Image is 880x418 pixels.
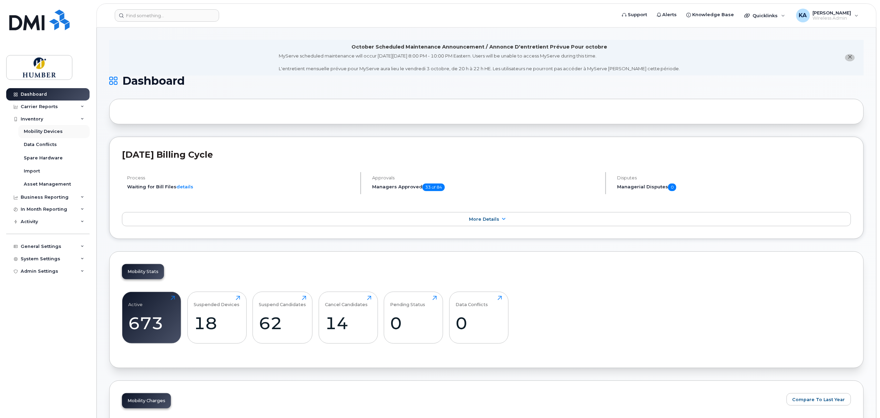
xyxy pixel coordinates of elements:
[390,313,437,333] div: 0
[390,296,426,307] div: Pending Status
[279,53,680,72] div: MyServe scheduled maintenance will occur [DATE][DATE] 8:00 PM - 10:00 PM Eastern. Users will be u...
[127,175,355,180] h4: Process
[792,396,845,403] span: Compare To Last Year
[176,184,193,189] a: details
[194,296,240,340] a: Suspended Devices18
[617,175,851,180] h4: Disputes
[845,54,855,61] button: close notification
[129,296,143,307] div: Active
[194,313,240,333] div: 18
[122,149,851,160] h2: [DATE] Billing Cycle
[668,184,676,191] span: 0
[372,184,600,191] h5: Managers Approved
[456,296,502,340] a: Data Conflicts0
[127,184,355,190] li: Waiting for Bill Files
[372,175,600,180] h4: Approvals
[259,313,306,333] div: 62
[129,296,175,340] a: Active673
[325,296,368,307] div: Cancel Candidates
[469,217,499,222] span: More Details
[617,184,851,191] h5: Managerial Disputes
[129,313,175,333] div: 673
[259,296,306,307] div: Suspend Candidates
[456,296,488,307] div: Data Conflicts
[122,76,185,86] span: Dashboard
[787,393,851,406] button: Compare To Last Year
[422,184,445,191] span: 33 of 84
[390,296,437,340] a: Pending Status0
[194,296,239,307] div: Suspended Devices
[259,296,306,340] a: Suspend Candidates62
[325,313,371,333] div: 14
[456,313,502,333] div: 0
[325,296,371,340] a: Cancel Candidates14
[352,43,607,51] div: October Scheduled Maintenance Announcement / Annonce D'entretient Prévue Pour octobre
